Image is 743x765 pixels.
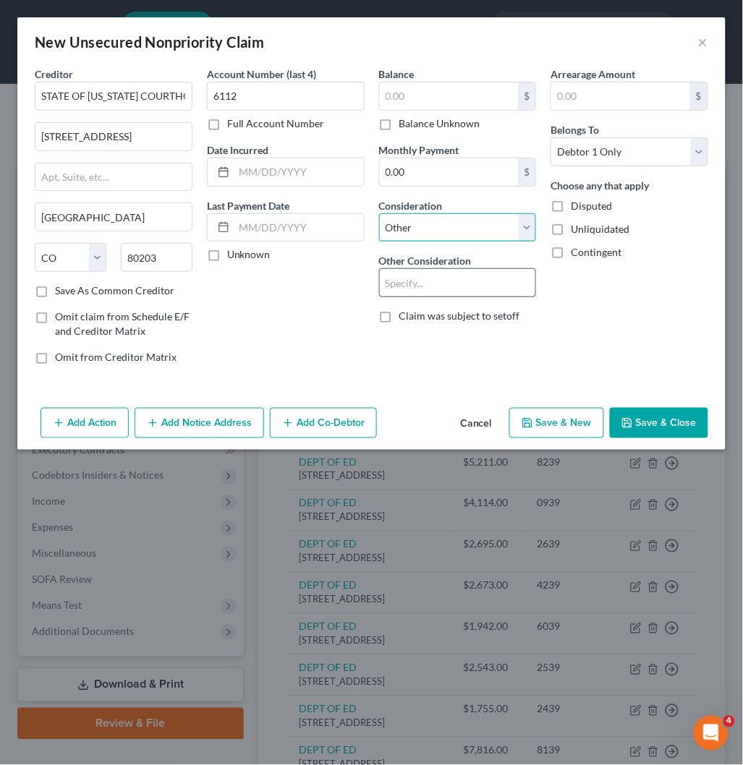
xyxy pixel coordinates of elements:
[380,269,536,296] input: Specify...
[694,716,729,751] iframe: Intercom live chat
[379,142,459,158] label: Monthly Payment
[399,309,520,322] span: Claim was subject to setoff
[380,82,519,110] input: 0.00
[207,198,290,213] label: Last Payment Date
[698,33,708,51] button: ×
[35,163,192,191] input: Apt, Suite, etc...
[55,310,190,337] span: Omit claim from Schedule E/F and Creditor Matrix
[551,124,599,136] span: Belongs To
[234,158,364,186] input: MM/DD/YYYY
[571,223,629,235] span: Unliquidated
[227,116,325,131] label: Full Account Number
[35,68,73,80] span: Creditor
[690,82,708,110] div: $
[270,408,377,438] button: Add Co-Debtor
[723,716,735,727] span: 4
[399,116,480,131] label: Balance Unknown
[551,178,649,193] label: Choose any that apply
[207,67,317,82] label: Account Number (last 4)
[35,82,192,111] input: Search creditor by name...
[380,158,519,186] input: 0.00
[518,158,535,186] div: $
[379,253,472,268] label: Other Consideration
[227,247,271,262] label: Unknown
[571,200,612,212] span: Disputed
[379,198,443,213] label: Consideration
[610,408,708,438] button: Save & Close
[518,82,535,110] div: $
[551,82,690,110] input: 0.00
[35,203,192,231] input: Enter city...
[207,142,269,158] label: Date Incurred
[207,82,365,111] input: XXXX
[35,123,192,150] input: Enter address...
[449,409,504,438] button: Cancel
[571,246,621,258] span: Contingent
[234,214,364,242] input: MM/DD/YYYY
[55,351,177,363] span: Omit from Creditor Matrix
[55,283,174,298] label: Save As Common Creditor
[41,408,129,438] button: Add Action
[379,67,415,82] label: Balance
[35,32,264,52] div: New Unsecured Nonpriority Claim
[551,67,635,82] label: Arrearage Amount
[509,408,604,438] button: Save & New
[121,243,192,272] input: Enter zip...
[135,408,264,438] button: Add Notice Address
